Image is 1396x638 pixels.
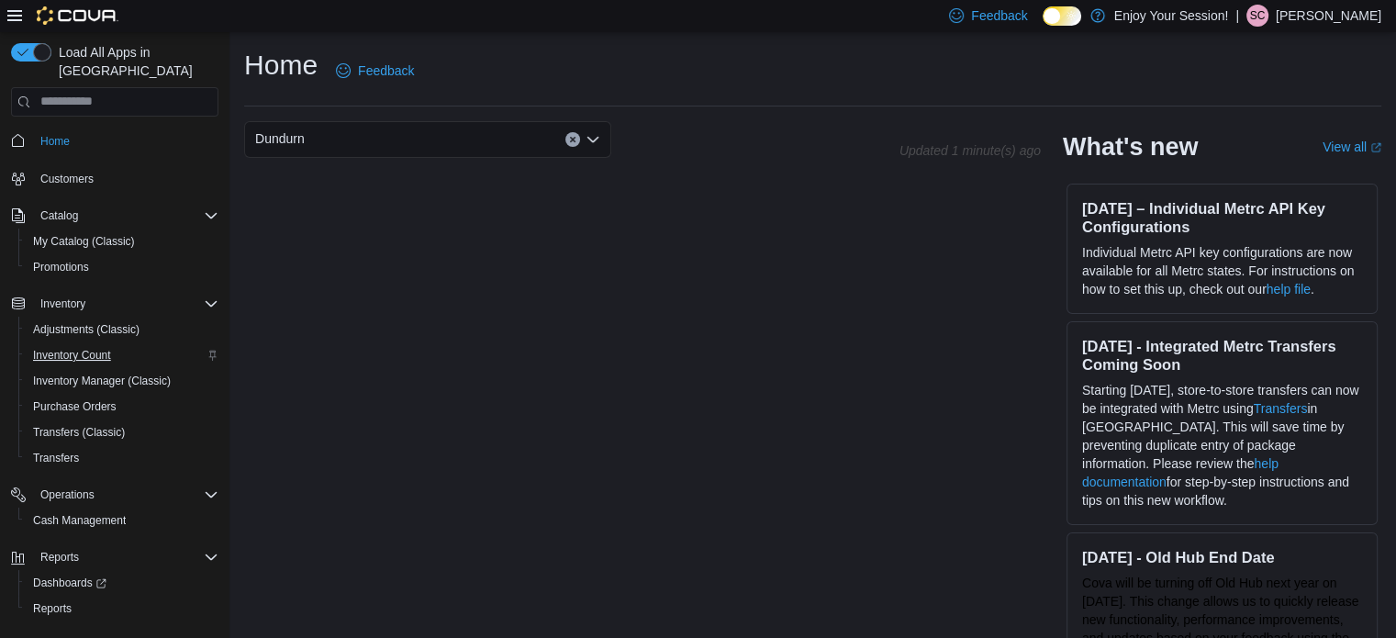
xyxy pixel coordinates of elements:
span: Inventory Count [26,344,218,366]
span: Transfers [33,451,79,465]
span: Reports [26,598,218,620]
button: Catalog [4,203,226,229]
h3: [DATE] - Old Hub End Date [1082,548,1362,566]
span: Promotions [33,260,89,274]
button: My Catalog (Classic) [18,229,226,254]
a: Purchase Orders [26,396,124,418]
span: Dashboards [33,576,106,590]
span: Catalog [40,208,78,223]
span: Inventory [40,297,85,311]
span: Cash Management [26,509,218,532]
a: help documentation [1082,456,1279,489]
span: Home [40,134,70,149]
img: Cova [37,6,118,25]
h3: [DATE] - Integrated Metrc Transfers Coming Soon [1082,337,1362,374]
span: Reports [33,546,218,568]
button: Inventory Count [18,342,226,368]
button: Transfers (Classic) [18,420,226,445]
button: Operations [33,484,102,506]
span: Adjustments (Classic) [33,322,140,337]
span: Catalog [33,205,218,227]
button: Catalog [33,205,85,227]
button: Reports [18,596,226,621]
button: Adjustments (Classic) [18,317,226,342]
span: Cash Management [33,513,126,528]
button: Customers [4,165,226,192]
a: Cash Management [26,509,133,532]
button: Clear input [565,132,580,147]
span: Transfers [26,447,218,469]
a: Customers [33,168,101,190]
a: Adjustments (Classic) [26,319,147,341]
input: Dark Mode [1043,6,1081,26]
a: Home [33,130,77,152]
button: Purchase Orders [18,394,226,420]
a: Dashboards [18,570,226,596]
a: help file [1267,282,1311,297]
button: Operations [4,482,226,508]
span: Inventory Manager (Classic) [26,370,218,392]
a: Promotions [26,256,96,278]
button: Open list of options [586,132,600,147]
span: Dark Mode [1043,26,1044,27]
button: Promotions [18,254,226,280]
span: Load All Apps in [GEOGRAPHIC_DATA] [51,43,218,80]
button: Reports [33,546,86,568]
button: Reports [4,544,226,570]
span: SC [1250,5,1266,27]
p: Starting [DATE], store-to-store transfers can now be integrated with Metrc using in [GEOGRAPHIC_D... [1082,381,1362,509]
button: Transfers [18,445,226,471]
h3: [DATE] – Individual Metrc API Key Configurations [1082,199,1362,236]
a: Dashboards [26,572,114,594]
a: Transfers [26,447,86,469]
span: Dashboards [26,572,218,594]
span: Purchase Orders [33,399,117,414]
span: My Catalog (Classic) [26,230,218,252]
a: Feedback [329,52,421,89]
p: Individual Metrc API key configurations are now available for all Metrc states. For instructions ... [1082,243,1362,298]
span: Purchase Orders [26,396,218,418]
span: Inventory [33,293,218,315]
span: Dundurn [255,128,305,150]
p: [PERSON_NAME] [1276,5,1381,27]
span: Reports [40,550,79,565]
a: Reports [26,598,79,620]
button: Inventory [4,291,226,317]
span: Operations [40,487,95,502]
button: Cash Management [18,508,226,533]
span: Inventory Manager (Classic) [33,374,171,388]
a: Transfers (Classic) [26,421,132,443]
a: Inventory Count [26,344,118,366]
span: Operations [33,484,218,506]
button: Home [4,128,226,154]
h2: What's new [1063,132,1198,162]
span: Promotions [26,256,218,278]
p: | [1235,5,1239,27]
span: Adjustments (Classic) [26,319,218,341]
span: Feedback [358,62,414,80]
span: Customers [33,167,218,190]
span: Transfers (Classic) [33,425,125,440]
div: Stephen Cowell [1246,5,1268,27]
a: My Catalog (Classic) [26,230,142,252]
span: Feedback [971,6,1027,25]
span: Customers [40,172,94,186]
button: Inventory Manager (Classic) [18,368,226,394]
span: Inventory Count [33,348,111,363]
a: Inventory Manager (Classic) [26,370,178,392]
p: Enjoy Your Session! [1114,5,1229,27]
h1: Home [244,47,318,84]
a: View allExternal link [1323,140,1381,154]
span: Transfers (Classic) [26,421,218,443]
span: Reports [33,601,72,616]
svg: External link [1370,142,1381,153]
button: Inventory [33,293,93,315]
p: Updated 1 minute(s) ago [899,143,1041,158]
span: My Catalog (Classic) [33,234,135,249]
a: Transfers [1254,401,1308,416]
span: Home [33,129,218,152]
